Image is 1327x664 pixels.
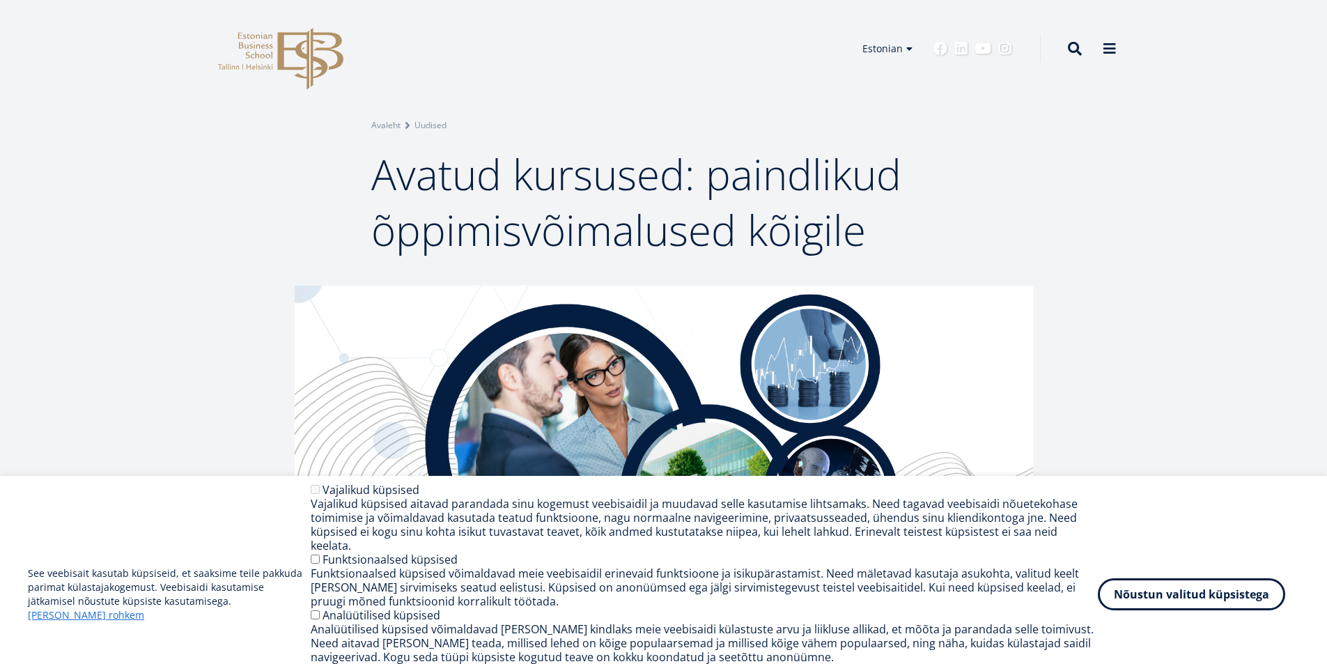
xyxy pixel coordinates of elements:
label: Analüütilised küpsised [323,608,440,623]
label: Funktsionaalsed küpsised [323,552,458,567]
a: Linkedin [954,42,968,56]
div: Funktsionaalsed küpsised võimaldavad meie veebisaidil erinevaid funktsioone ja isikupärastamist. ... [311,566,1098,608]
div: Vajalikud küpsised aitavad parandada sinu kogemust veebisaidil ja muudavad selle kasutamise lihts... [311,497,1098,553]
span: Avatud kursused: paindlikud õppimisvõimalused kõigile [371,146,901,258]
div: Analüütilised küpsised võimaldavad [PERSON_NAME] kindlaks meie veebisaidi külastuste arvu ja liik... [311,622,1098,664]
a: [PERSON_NAME] rohkem [28,608,144,622]
p: See veebisait kasutab küpsiseid, et saaksime teile pakkuda parimat külastajakogemust. Veebisaidi ... [28,566,311,622]
a: Avaleht [371,118,401,132]
a: Uudised [414,118,447,132]
a: Youtube [975,42,991,56]
a: Facebook [933,42,947,56]
img: a [295,286,1033,620]
button: Nõustun valitud küpsistega [1098,578,1285,610]
label: Vajalikud küpsised [323,482,419,497]
a: Instagram [998,42,1012,56]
